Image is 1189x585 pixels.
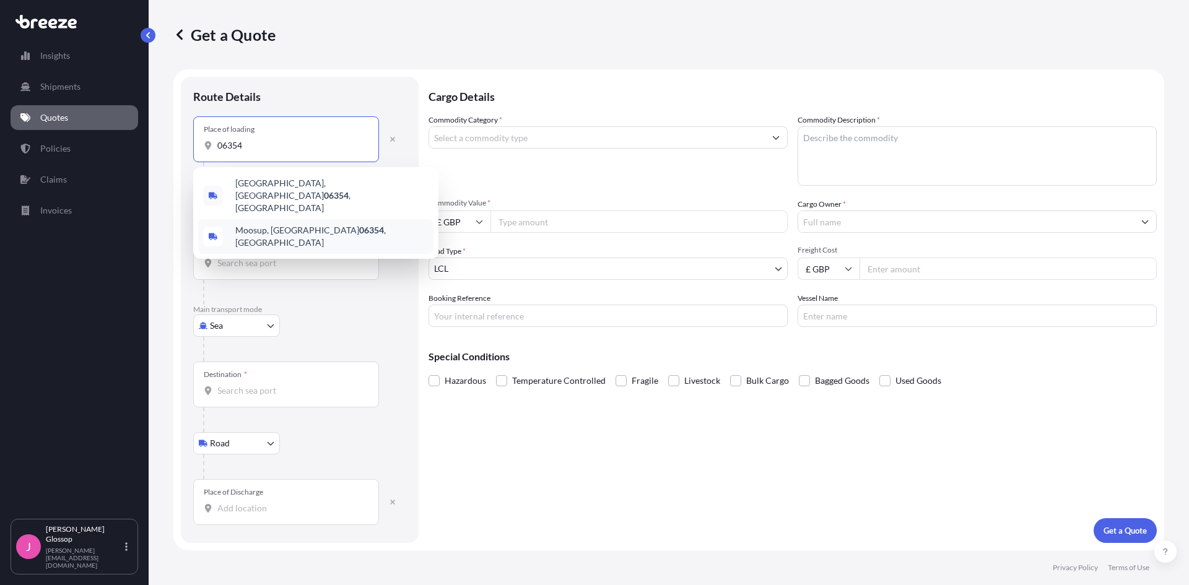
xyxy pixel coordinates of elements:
div: Place of Discharge [204,487,263,497]
div: Destination [204,370,247,379]
p: Insights [40,50,70,62]
div: Place of loading [204,124,255,134]
button: Show suggestions [1134,210,1156,233]
span: LCL [434,262,448,275]
span: Used Goods [895,371,941,390]
input: Type amount [490,210,788,233]
b: 06354 [359,225,384,235]
span: Freight Cost [798,245,1157,255]
p: Policies [40,142,71,155]
label: Commodity Category [429,114,502,126]
p: Main transport mode [193,305,406,314]
span: Sea [210,319,223,332]
span: [GEOGRAPHIC_DATA], [GEOGRAPHIC_DATA] , [GEOGRAPHIC_DATA] [235,177,429,214]
span: Moosup, [GEOGRAPHIC_DATA] , [GEOGRAPHIC_DATA] [235,224,429,249]
span: Livestock [684,371,720,390]
input: Select a commodity type [429,126,765,149]
p: Special Conditions [429,352,1157,362]
input: Full name [798,210,1134,233]
span: Road [210,437,230,449]
span: J [26,540,31,553]
button: Select transport [193,314,280,337]
b: 06354 [324,190,349,201]
span: Bagged Goods [815,371,869,390]
span: Load Type [429,245,466,258]
p: Quotes [40,111,68,124]
input: Your internal reference [429,305,788,327]
span: Bulk Cargo [746,371,789,390]
p: Shipments [40,80,81,93]
button: Show suggestions [765,126,787,149]
span: Commodity Value [429,198,788,208]
span: Fragile [632,371,658,390]
label: Booking Reference [429,292,490,305]
p: Get a Quote [1104,524,1147,537]
label: Cargo Owner [798,198,846,210]
p: Claims [40,173,67,186]
input: Enter name [798,305,1157,327]
input: Enter amount [860,258,1157,280]
span: Temperature Controlled [512,371,606,390]
input: Destination [217,384,364,397]
input: Origin [217,257,364,269]
input: Place of loading [217,139,364,152]
input: Place of Discharge [217,502,364,514]
div: Show suggestions [193,167,438,259]
p: Cargo Details [429,77,1157,114]
p: [PERSON_NAME] Glossop [46,524,123,544]
label: Vessel Name [798,292,838,305]
p: Terms of Use [1108,563,1149,573]
button: Select transport [193,432,280,454]
span: Hazardous [445,371,486,390]
p: Privacy Policy [1053,563,1098,573]
p: Invoices [40,204,72,217]
label: Commodity Description [798,114,880,126]
p: [PERSON_NAME][EMAIL_ADDRESS][DOMAIN_NAME] [46,547,123,569]
p: Route Details [193,89,261,104]
p: Get a Quote [173,25,276,45]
